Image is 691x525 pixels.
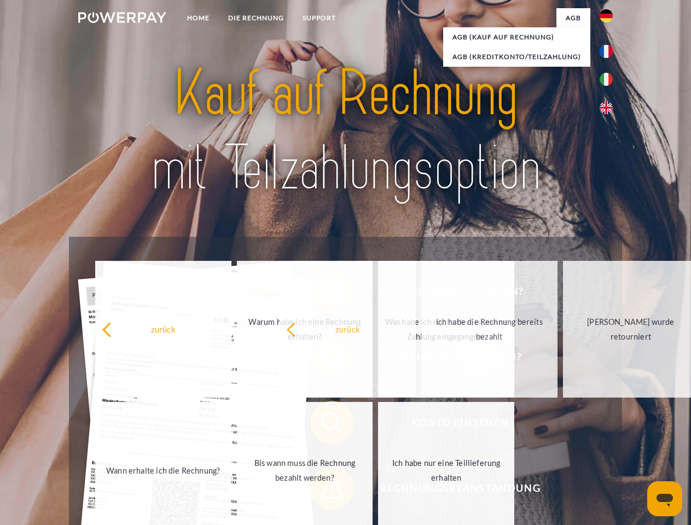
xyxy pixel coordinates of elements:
a: agb [556,8,590,28]
img: logo-powerpay-white.svg [78,12,166,23]
div: Bis wann muss die Rechnung bezahlt werden? [243,456,367,485]
a: DIE RECHNUNG [219,8,293,28]
div: Wann erhalte ich die Rechnung? [102,463,225,477]
div: Ich habe nur eine Teillieferung erhalten [385,456,508,485]
div: zurück [286,322,409,336]
div: Warum habe ich eine Rechnung erhalten? [243,314,367,344]
a: SUPPORT [293,8,345,28]
div: Ich habe die Rechnung bereits bezahlt [428,314,551,344]
a: AGB (Kauf auf Rechnung) [443,27,590,47]
a: AGB (Kreditkonto/Teilzahlung) [443,47,590,67]
img: en [600,101,613,114]
a: Home [178,8,219,28]
img: title-powerpay_de.svg [104,52,587,209]
img: it [600,73,613,86]
iframe: Schaltfläche zum Öffnen des Messaging-Fensters [647,481,682,516]
img: fr [600,45,613,58]
img: de [600,9,613,22]
div: zurück [102,322,225,336]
